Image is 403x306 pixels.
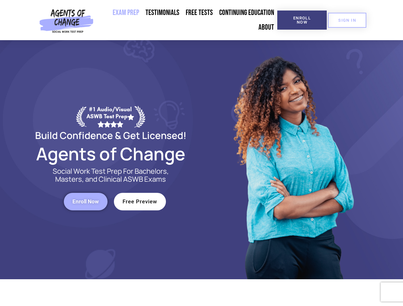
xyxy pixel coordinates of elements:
a: Free Preview [114,193,166,210]
nav: Menu [96,5,277,35]
div: #1 Audio/Visual ASWB Test Prep [86,106,134,127]
span: SIGN IN [338,18,356,22]
span: Enroll Now [72,199,99,204]
h2: Agents of Change [20,146,202,161]
a: SIGN IN [328,13,366,28]
a: Exam Prep [109,5,142,20]
a: About [255,20,277,35]
img: Website Image 1 (1) [229,40,356,279]
a: Free Tests [183,5,216,20]
a: Enroll Now [277,11,327,30]
p: Social Work Test Prep For Bachelors, Masters, and Clinical ASWB Exams [45,167,176,183]
h2: Build Confidence & Get Licensed! [20,131,202,140]
span: Enroll Now [287,16,317,24]
a: Enroll Now [64,193,108,210]
span: Free Preview [123,199,157,204]
a: Continuing Education [216,5,277,20]
a: Testimonials [142,5,183,20]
